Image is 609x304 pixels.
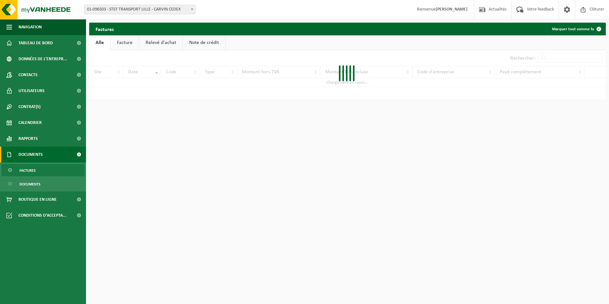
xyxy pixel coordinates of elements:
[18,35,53,51] span: Tableau de bord
[84,5,195,14] span: 01-096503 - STEF TRANSPORT LILLE - CARVIN CEDEX
[19,164,36,177] span: Factures
[18,192,57,207] span: Boutique en ligne
[183,35,225,50] a: Note de crédit
[18,115,42,131] span: Calendrier
[547,23,605,35] button: Marquer tout comme lu
[18,19,42,35] span: Navigation
[436,7,468,12] strong: [PERSON_NAME]
[2,178,84,190] a: Documents
[18,99,40,115] span: Contrat(s)
[18,131,38,147] span: Rapports
[139,35,183,50] a: Relevé d'achat
[84,5,196,14] span: 01-096503 - STEF TRANSPORT LILLE - CARVIN CEDEX
[18,51,67,67] span: Données de l'entrepr...
[89,23,120,35] h2: Factures
[2,164,84,176] a: Factures
[111,35,139,50] a: Facture
[18,67,38,83] span: Contacts
[18,147,43,163] span: Documents
[89,35,110,50] a: Alle
[18,207,67,223] span: Conditions d'accepta...
[19,178,40,190] span: Documents
[18,83,45,99] span: Utilisateurs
